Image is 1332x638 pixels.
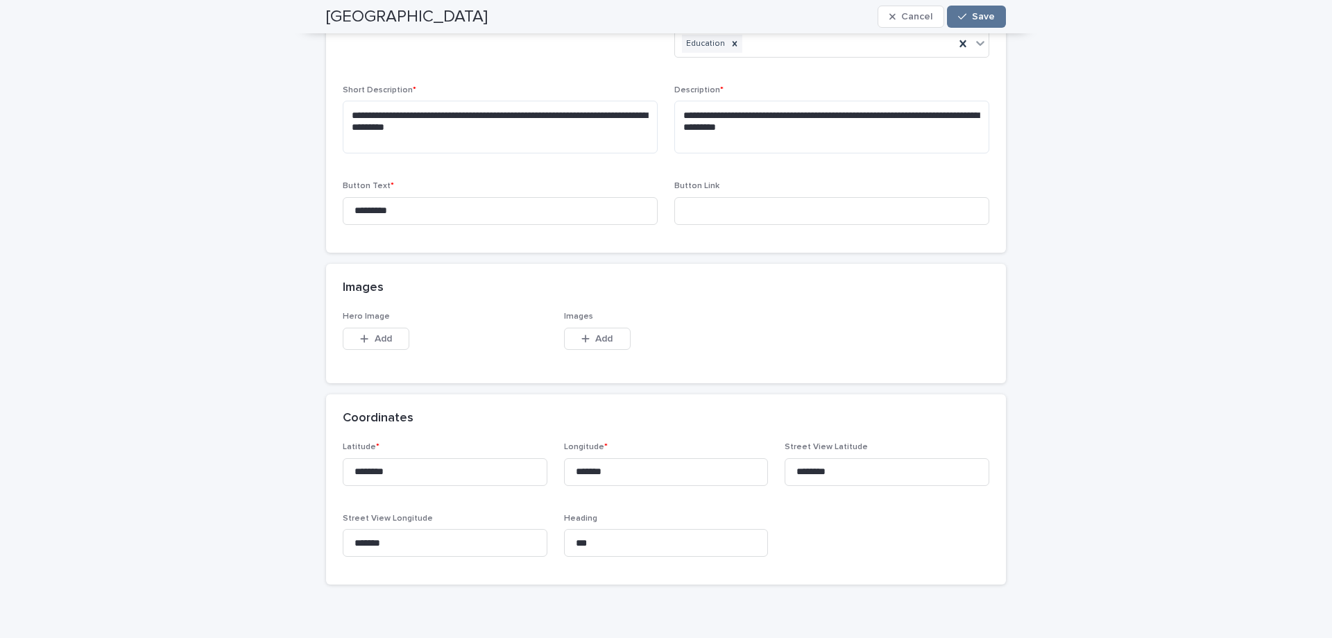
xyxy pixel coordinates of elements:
[343,312,390,321] span: Hero Image
[878,6,944,28] button: Cancel
[343,514,433,523] span: Street View Longitude
[343,182,394,190] span: Button Text
[343,280,384,296] h2: Images
[343,328,409,350] button: Add
[682,35,727,53] div: Education
[564,514,597,523] span: Heading
[343,86,416,94] span: Short Description
[564,443,608,451] span: Longitude
[785,443,868,451] span: Street View Latitude
[326,7,488,27] h2: [GEOGRAPHIC_DATA]
[595,334,613,344] span: Add
[674,86,724,94] span: Description
[343,411,413,426] h2: Coordinates
[972,12,995,22] span: Save
[947,6,1006,28] button: Save
[343,443,379,451] span: Latitude
[564,312,593,321] span: Images
[375,334,392,344] span: Add
[901,12,932,22] span: Cancel
[674,182,719,190] span: Button Link
[564,328,631,350] button: Add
